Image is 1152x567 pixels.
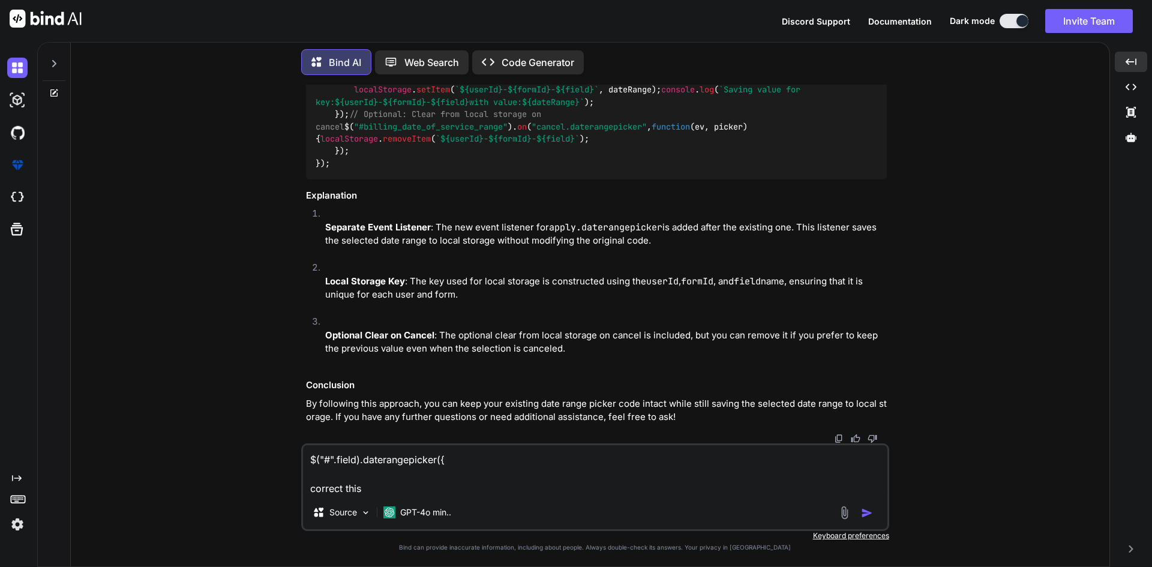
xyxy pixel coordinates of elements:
[556,85,594,95] span: ${field}
[661,85,695,95] span: console
[10,10,82,28] img: Bind AI
[400,506,451,518] p: GPT-4o min..
[354,85,412,95] span: localStorage
[734,275,761,287] code: field
[834,434,844,443] img: copy
[306,189,887,203] h3: Explanation
[460,85,503,95] span: ${userId}
[416,85,450,95] span: setItem
[508,85,551,95] span: ${formId}
[325,329,887,356] p: : The optional clear from local storage on cancel is included, but you can remove it if you prefe...
[440,133,484,144] span: ${userId}
[681,275,713,287] code: formId
[950,15,995,27] span: Dark mode
[361,508,371,518] img: Pick Models
[522,97,580,107] span: ${dateRange}
[329,506,357,518] p: Source
[536,133,575,144] span: ${field}
[383,97,426,107] span: ${formId}
[325,329,434,341] strong: Optional Clear on Cancel
[782,16,850,26] span: Discord Support
[436,133,580,144] span: ` - - `
[325,221,887,248] p: : The new event listener for is added after the existing one. This listener saves the selected da...
[404,55,459,70] p: Web Search
[335,97,378,107] span: ${userId}
[782,15,850,28] button: Discord Support
[7,90,28,110] img: darkAi-studio
[851,434,860,443] img: like
[325,275,887,302] p: : The key used for local storage is constructed using the , , and name, ensuring that it is uniqu...
[455,85,599,95] span: ` - - `
[7,155,28,175] img: premium
[646,275,679,287] code: userId
[316,109,546,132] span: // Optional: Clear from local storage on cancel
[325,275,405,287] strong: Local Storage Key
[303,445,887,496] textarea: $("#".field).daterangepicker({ correct this
[7,187,28,208] img: cloudideIcon
[868,15,932,28] button: Documentation
[861,507,873,519] img: icon
[549,221,662,233] code: apply.daterangepicker
[7,514,28,535] img: settings
[325,221,431,233] strong: Separate Event Listener
[868,434,877,443] img: dislike
[320,133,378,144] span: localStorage
[383,133,431,144] span: removeItem
[306,379,887,392] h3: Conclusion
[1045,9,1133,33] button: Invite Team
[488,133,532,144] span: ${formId}
[301,543,889,552] p: Bind can provide inaccurate information, including about people. Always double-check its answers....
[329,55,361,70] p: Bind AI
[868,16,932,26] span: Documentation
[316,85,805,107] span: `Saving value for key: - - with value: `
[7,122,28,143] img: githubDark
[383,506,395,518] img: GPT-4o mini
[532,121,647,132] span: "cancel.daterangepicker"
[354,121,508,132] span: "#billing_date_of_service_range"
[502,55,574,70] p: Code Generator
[695,121,743,132] span: ev, picker
[306,397,887,424] p: By following this approach, you can keep your existing date range picker code intact while still ...
[431,97,469,107] span: ${field}
[7,58,28,78] img: darkChat
[700,85,714,95] span: log
[838,506,851,520] img: attachment
[652,121,690,132] span: function
[517,121,527,132] span: on
[301,531,889,541] p: Keyboard preferences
